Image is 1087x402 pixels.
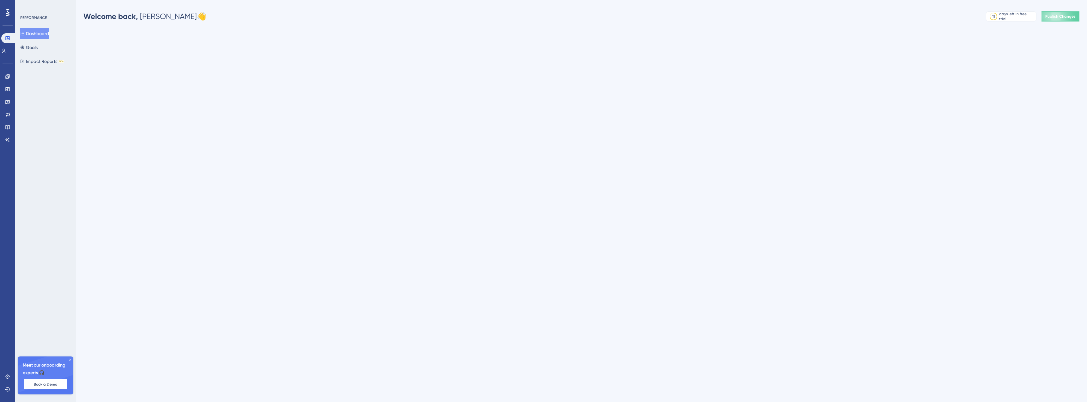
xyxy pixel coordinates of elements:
[20,56,64,67] button: Impact ReportsBETA
[58,60,64,63] div: BETA
[20,42,38,53] button: Goals
[34,382,57,387] span: Book a Demo
[992,14,995,19] div: 11
[83,11,206,22] div: [PERSON_NAME] 👋
[999,11,1034,22] div: days left in free trial
[1041,11,1079,22] button: Publish Changes
[20,28,49,39] button: Dashboard
[23,362,68,377] span: Meet our onboarding experts 🎧
[83,12,138,21] span: Welcome back,
[24,379,67,389] button: Book a Demo
[20,15,47,20] div: PERFORMANCE
[1045,14,1076,19] span: Publish Changes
